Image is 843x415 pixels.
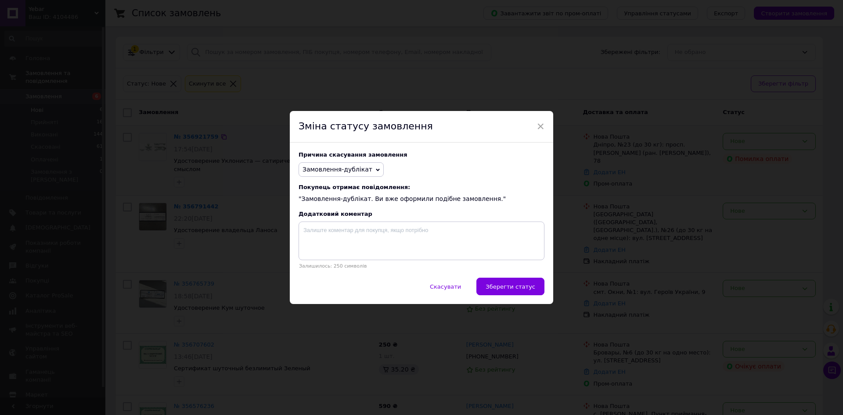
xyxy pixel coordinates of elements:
[299,211,544,217] div: Додатковий коментар
[421,278,470,295] button: Скасувати
[486,283,535,290] span: Зберегти статус
[430,283,461,290] span: Скасувати
[299,263,544,269] p: Залишилось: 250 символів
[299,184,544,190] span: Покупець отримає повідомлення:
[299,184,544,204] div: "Замовлення-дублікат. Ви вже оформили подібне замовлення."
[537,119,544,134] span: ×
[303,166,372,173] span: Замовлення-дублікат
[290,111,553,143] div: Зміна статусу замовлення
[476,278,544,295] button: Зберегти статус
[299,151,544,158] div: Причина скасування замовлення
